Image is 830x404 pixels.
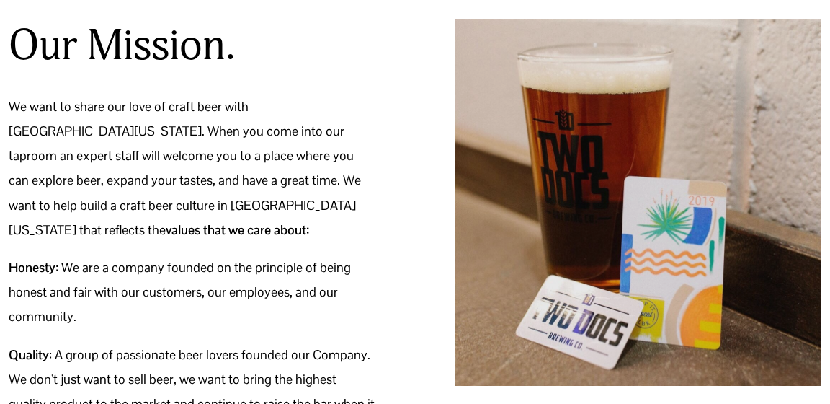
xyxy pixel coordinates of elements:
[9,259,55,276] strong: Honesty
[9,19,236,72] h2: Our Mission.
[9,346,49,363] strong: Quality
[9,255,375,330] p: : We are a company founded on the principle of being honest and fair with our customers, our empl...
[9,95,375,242] p: We want to share our love of craft beer with [GEOGRAPHIC_DATA][US_STATE]. When you come into our ...
[166,221,309,238] strong: values that we care about:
